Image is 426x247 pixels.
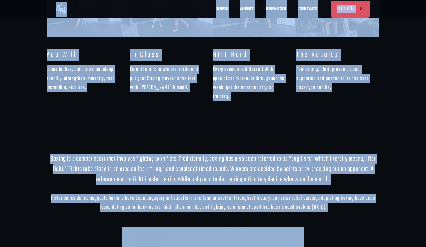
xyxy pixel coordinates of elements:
[47,65,121,92] p: Loose inches, build stamina, sleep soundly, strengthen immunity, feel incredible, kick ass.
[130,65,205,92] p: Enter the rink to win the battle and put your Boxing moves to the test with [PERSON_NAME] himself.
[296,49,371,61] h4: The Results
[50,154,376,185] p: Boxing is a combat sport that involves fighting with fists. Traditionally, boxing has also been r...
[130,49,205,61] h4: In Class
[47,49,121,61] h4: You Will
[296,65,371,92] p: Feel strong, alert, present, loved, supported and pushed to be the best boxer you can be.
[213,49,288,61] h4: HIIT Hard
[56,4,67,14] img: Boxing Personal Training
[213,65,288,101] p: Every session is different! With specialized workouts throughout the week, get the most out of yo...
[331,1,370,18] a: Let's talk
